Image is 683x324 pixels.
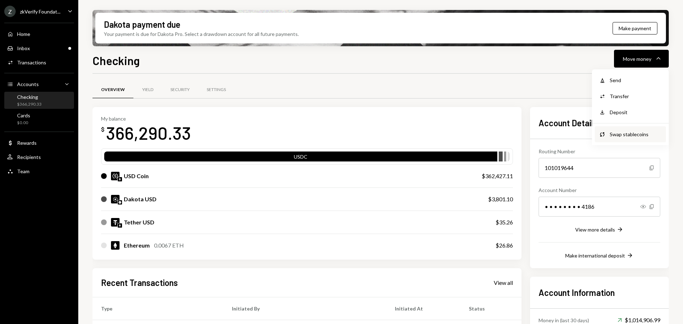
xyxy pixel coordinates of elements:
[17,45,30,51] div: Inbox
[539,287,660,298] h2: Account Information
[494,278,513,286] a: View all
[170,87,190,93] div: Security
[4,6,16,17] div: Z
[17,168,30,174] div: Team
[610,131,662,138] div: Swap stablecoins
[482,172,513,180] div: $362,427.11
[17,31,30,37] div: Home
[17,81,39,87] div: Accounts
[575,226,624,234] button: View more details
[111,172,120,180] img: USDC
[101,87,125,93] div: Overview
[207,87,226,93] div: Settings
[101,277,178,288] h2: Recent Transactions
[20,9,60,15] div: zkVerify Foundat...
[565,252,634,260] button: Make international deposit
[4,136,74,149] a: Rewards
[101,116,191,122] div: My balance
[118,223,122,228] img: ethereum-mainnet
[539,186,660,194] div: Account Number
[496,218,513,227] div: $35.26
[17,120,30,126] div: $0.00
[4,27,74,40] a: Home
[124,172,149,180] div: USD Coin
[17,154,41,160] div: Recipients
[17,94,42,100] div: Checking
[92,53,140,68] h1: Checking
[4,110,74,127] a: Cards$0.00
[613,22,657,34] button: Make payment
[614,50,669,68] button: Move money
[17,101,42,107] div: $366,290.33
[101,126,105,133] div: $
[154,241,184,250] div: 0.0067 ETH
[17,112,30,118] div: Cards
[118,177,122,181] img: ethereum-mainnet
[106,122,191,144] div: 366,290.33
[142,87,153,93] div: Yield
[124,218,154,227] div: Tether USD
[17,140,37,146] div: Rewards
[4,42,74,54] a: Inbox
[4,92,74,109] a: Checking$366,290.33
[118,200,122,205] img: base-mainnet
[575,227,615,233] div: View more details
[198,81,234,99] a: Settings
[496,241,513,250] div: $26.86
[133,81,162,99] a: Yield
[17,59,46,65] div: Transactions
[539,197,660,217] div: • • • • • • • • 4186
[92,297,223,320] th: Type
[539,117,660,129] h2: Account Details
[4,165,74,177] a: Team
[539,158,660,178] div: 101019644
[124,241,150,250] div: Ethereum
[386,297,460,320] th: Initiated At
[162,81,198,99] a: Security
[4,56,74,69] a: Transactions
[124,195,157,203] div: Dakota USD
[539,317,589,324] div: Money in (last 30 days)
[610,92,662,100] div: Transfer
[111,195,120,203] img: DKUSD
[460,297,521,320] th: Status
[610,76,662,84] div: Send
[104,18,180,30] div: Dakota payment due
[92,81,133,99] a: Overview
[565,253,625,259] div: Make international deposit
[488,195,513,203] div: $3,801.10
[610,108,662,116] div: Deposit
[111,218,120,227] img: USDT
[539,148,660,155] div: Routing Number
[4,78,74,90] a: Accounts
[623,55,651,63] div: Move money
[223,297,386,320] th: Initiated By
[104,30,299,38] div: Your payment is due for Dakota Pro. Select a drawdown account for all future payments.
[4,150,74,163] a: Recipients
[104,153,497,163] div: USDC
[111,241,120,250] img: ETH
